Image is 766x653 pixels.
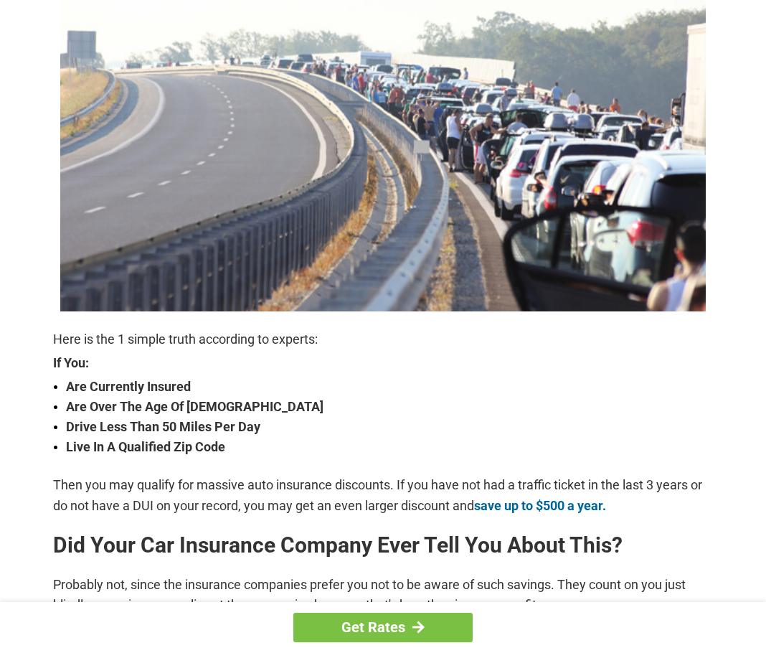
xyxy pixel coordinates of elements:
a: save up to $500 a year. [474,498,606,513]
strong: If You: [53,357,713,370]
strong: Live In A Qualified Zip Code [66,437,713,457]
h2: Did Your Car Insurance Company Ever Tell You About This? [53,534,713,557]
strong: Are Over The Age Of [DEMOGRAPHIC_DATA] [66,397,713,417]
strong: Drive Less Than 50 Miles Per Day [66,417,713,437]
p: Probably not, since the insurance companies prefer you not to be aware of such savings. They coun... [53,575,713,615]
p: Here is the 1 simple truth according to experts: [53,329,713,349]
p: Then you may qualify for massive auto insurance discounts. If you have not had a traffic ticket i... [53,475,713,515]
strong: Are Currently Insured [66,377,713,397]
a: Get Rates [293,613,473,642]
